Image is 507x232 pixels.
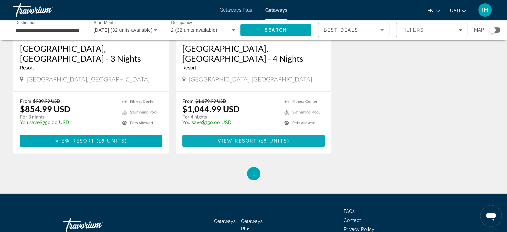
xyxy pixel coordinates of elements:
[182,120,202,125] span: You save
[95,138,127,144] span: ( )
[94,21,116,25] span: Start Month
[130,121,153,125] span: Pets Allowed
[252,170,255,177] span: 1
[401,27,424,33] span: Filters
[15,26,79,34] input: Select destination
[292,99,317,104] span: Fitness Center
[20,98,31,104] span: From
[427,8,434,13] span: en
[13,167,494,180] nav: Pagination
[195,98,226,104] span: $1,179.99 USD
[182,114,278,120] p: For 4 nights
[182,135,325,147] button: View Resort(16 units)
[182,65,196,70] span: Resort
[189,75,312,83] span: [GEOGRAPHIC_DATA], [GEOGRAPHIC_DATA]
[480,205,502,227] iframe: Button to launch messaging window
[450,6,466,15] button: Change currency
[182,120,278,125] p: $750.00 USD
[20,135,162,147] button: View Resort(16 units)
[33,98,60,104] span: $989.99 USD
[214,219,236,224] a: Getaways
[241,219,263,231] a: Getaways Plus
[20,114,115,120] p: For 3 nights
[27,75,150,83] span: [GEOGRAPHIC_DATA], [GEOGRAPHIC_DATA]
[257,138,289,144] span: ( )
[182,98,194,104] span: From
[171,27,217,33] span: 2 (32 units available)
[292,121,315,125] span: Pets Allowed
[344,218,361,223] a: Contact
[182,104,240,114] p: $1,044.99 USD
[13,1,80,19] a: Travorium
[476,3,494,17] button: User Menu
[482,7,488,13] span: IH
[474,25,484,35] span: Map
[344,209,355,214] a: FAQs
[99,138,125,144] span: 16 units
[20,65,34,70] span: Resort
[344,227,374,232] a: Privacy Policy
[396,23,467,37] button: Filters
[20,120,40,125] span: You save
[240,24,312,36] button: Search
[324,26,384,34] mat-select: Sort by
[220,7,252,13] a: Getaways Plus
[130,110,157,114] span: Swimming Pool
[20,120,115,125] p: $750.00 USD
[450,8,460,13] span: USD
[55,138,95,144] span: View Resort
[182,43,325,63] a: [GEOGRAPHIC_DATA], [GEOGRAPHIC_DATA] - 4 Nights
[264,27,287,33] span: Search
[171,21,192,25] span: Occupancy
[265,7,287,13] a: Getaways
[218,138,257,144] span: View Resort
[130,99,155,104] span: Fitness Center
[261,138,287,144] span: 16 units
[20,104,70,114] p: $854.99 USD
[20,43,162,63] a: [GEOGRAPHIC_DATA], [GEOGRAPHIC_DATA] - 3 Nights
[292,110,320,114] span: Swimming Pool
[94,27,153,33] span: [DATE] (32 units available)
[324,27,358,33] span: Best Deals
[15,20,37,25] span: Destination
[427,6,440,15] button: Change language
